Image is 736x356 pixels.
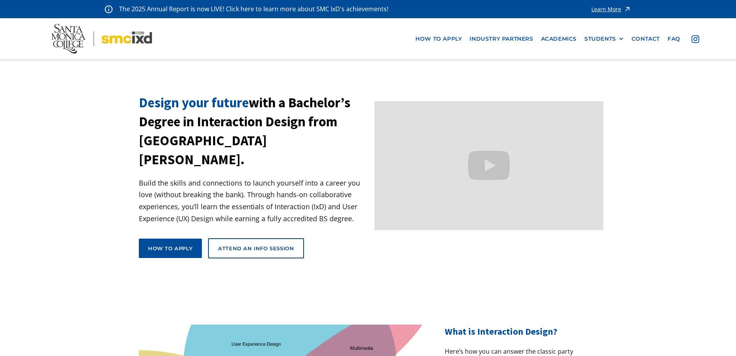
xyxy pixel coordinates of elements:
p: The 2025 Annual Report is now LIVE! Click here to learn more about SMC IxD's achievements! [119,4,389,14]
span: Design your future [139,94,249,111]
div: STUDENTS [584,36,624,42]
a: How to apply [139,239,202,258]
img: icon - information - alert [105,5,113,13]
div: How to apply [148,245,193,252]
img: Santa Monica College - SMC IxD logo [51,24,152,53]
a: Learn More [591,4,631,14]
a: Academics [537,32,581,46]
a: industry partners [466,32,537,46]
div: Learn More [591,7,621,12]
a: how to apply [412,32,466,46]
iframe: Design your future with a Bachelor's Degree in Interaction Design from Santa Monica College [374,101,604,230]
a: Attend an Info Session [208,238,304,258]
h1: with a Bachelor’s Degree in Interaction Design from [GEOGRAPHIC_DATA][PERSON_NAME]. [139,93,368,169]
a: faq [664,32,684,46]
img: icon - instagram [692,35,699,43]
h2: What is Interaction Design? [445,325,597,339]
img: icon - arrow - alert [623,4,631,14]
p: Build the skills and connections to launch yourself into a career you love (without breaking the ... [139,177,368,224]
a: contact [628,32,664,46]
div: Attend an Info Session [218,245,294,252]
div: STUDENTS [584,36,616,42]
